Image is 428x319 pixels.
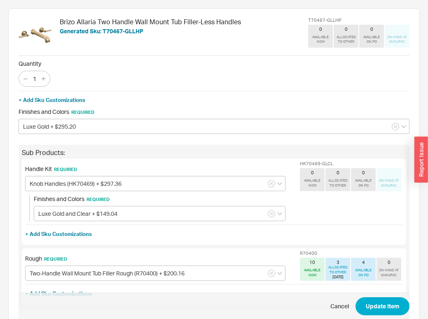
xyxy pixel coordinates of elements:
div: Sub Products: [22,148,406,157]
button: Update Item [355,297,409,315]
h5: Generated Sku: T70467-GLLHP [60,28,241,34]
div: HK70469-GLCL [300,162,403,166]
img: T70467-GLLHP_HL70468-GL_CONFIG_bqjrlk [19,18,51,51]
svg: open menu [277,212,282,215]
div: 0 [370,26,373,32]
button: + Add Sku Customizations [19,96,85,104]
span: Handle Kit [25,165,77,172]
div: 0 [311,170,314,176]
div: ALLOCATED TO OTHER [327,265,348,274]
input: Select an Option [19,119,409,134]
div: 3 [337,259,339,265]
div: 4 [362,259,365,265]
span: Required [54,166,77,172]
div: ON HAND AT MANUFAC [378,268,400,277]
div: ON HAND AT MANUFAC [386,35,408,44]
div: 0 [362,170,365,176]
div: AVAILABLE NOW [302,178,323,187]
button: + Add Sku Customizations [25,230,92,238]
span: Required [71,109,94,115]
button: + Add Sku Customizations [25,290,92,297]
div: AVAILABLE ON PO [353,178,374,187]
div: ON HAND AT MANUFAC [378,178,400,187]
h4: Brizo Allaria Two Handle Wall Mount Tub Filler-Less Handles [60,18,241,25]
input: Select an Option [25,266,285,281]
div: 0 [345,26,348,32]
div: AVAILABLE ON PO [361,35,382,44]
div: R70400 [300,252,403,255]
input: Select an Option [34,206,285,221]
div: ALLOCATED TO OTHER [335,35,357,44]
span: Finishes and Colors [19,108,94,115]
span: Finishes and Colors [34,195,110,202]
div: [DATE] [332,275,344,280]
div: 0 [319,26,322,32]
div: 10 [309,259,315,265]
svg: open menu [277,182,282,185]
div: AVAILABLE ON PO [353,268,374,277]
span: Cancel [330,302,349,310]
div: T70467-GLLHP [308,18,409,22]
span: Required [44,256,67,262]
span: Quantity [19,60,409,67]
div: AVAILABLE NOW [302,268,323,277]
div: AVAILABLE NOW [310,35,331,44]
div: 0 [388,259,391,265]
span: Rough [25,255,67,262]
div: 0 [337,170,339,176]
svg: open menu [277,272,282,275]
svg: open menu [401,125,406,128]
span: Update Item [366,301,399,311]
input: Select an Option [25,176,285,191]
div: ALLOCATED TO OTHER [327,178,348,187]
span: Required [87,196,110,202]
